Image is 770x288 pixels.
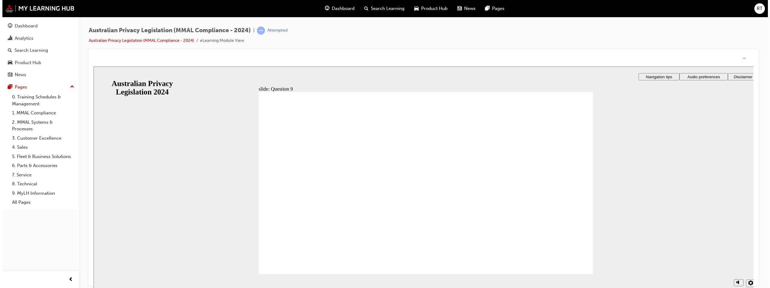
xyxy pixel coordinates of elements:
button: Audio preferences [586,7,634,14]
a: All Pages [7,198,74,207]
a: 8. Technical [7,179,74,189]
span: news-icon [5,72,10,78]
span: learningRecordVerb_ATTEMPT-icon [254,26,263,35]
span: search-icon [5,48,10,53]
span: pages-icon [5,85,10,90]
div: Attempted [265,28,285,33]
button: DashboardAnalyticsSearch LearningProduct HubNews [2,19,74,82]
a: guage-iconDashboard [318,2,357,15]
span: RT [754,5,760,12]
button: Pages [2,82,74,93]
span: up-icon [68,83,72,91]
a: Australian Privacy Legislation (MMAL Compliance - 2024) [86,38,192,43]
a: pages-iconPages [478,2,507,15]
a: 7. Service [7,170,74,180]
a: Product Hub [2,57,74,68]
span: guage-icon [322,5,327,12]
button: Disclaimer [634,7,665,14]
span: Pages [490,5,502,12]
a: Dashboard [2,20,74,32]
a: car-iconProduct Hub [407,2,450,15]
a: Analytics [2,33,74,44]
span: Australian Privacy Legislation (MMAL Compliance - 2024) [86,27,248,34]
span: Disclaimer [640,8,659,13]
span: guage-icon [5,23,10,29]
img: mmal [3,5,72,12]
li: eLearning Module View [198,37,242,44]
a: 5. Fleet & Business Solutions [7,152,74,161]
span: | [251,27,252,34]
span: Product Hub [419,5,445,12]
a: news-iconNews [450,2,478,15]
a: Search Learning [2,45,74,56]
a: 1. MMAL Compliance [7,108,74,118]
div: Pages [12,84,25,91]
span: News [462,5,473,12]
a: 0. Training Schedules & Management [7,92,74,108]
div: Search Learning [12,47,46,54]
a: 3. Customer Excellence [7,134,74,143]
a: 2. MMAL Systems & Processes [7,118,74,134]
span: Navigation tips [552,8,578,13]
span: Search Learning [368,5,402,12]
span: car-icon [412,5,416,12]
div: News [12,71,24,78]
input: volume [641,220,680,225]
label: Zoom to fit [652,221,664,238]
button: Settings [652,213,662,221]
div: Analytics [12,35,31,42]
span: pages-icon [483,5,487,12]
span: Audio preferences [594,8,626,13]
div: misc controls [637,208,661,227]
a: search-iconSearch Learning [357,2,407,15]
button: Navigation tips [545,7,586,14]
div: Product Hub [12,59,39,66]
span: search-icon [362,5,366,12]
span: news-icon [455,5,459,12]
div: Dashboard [12,23,35,29]
span: prev-icon [66,276,71,283]
a: 9. MyLH Information [7,189,74,198]
a: News [2,69,74,80]
span: car-icon [5,60,10,66]
span: chart-icon [5,36,10,41]
button: RT [752,3,762,14]
span: Dashboard [329,5,352,12]
a: 6. Parts & Accessories [7,161,74,170]
button: Mute (Ctrl+Alt+M) [640,213,650,220]
a: 4. Sales [7,143,74,152]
